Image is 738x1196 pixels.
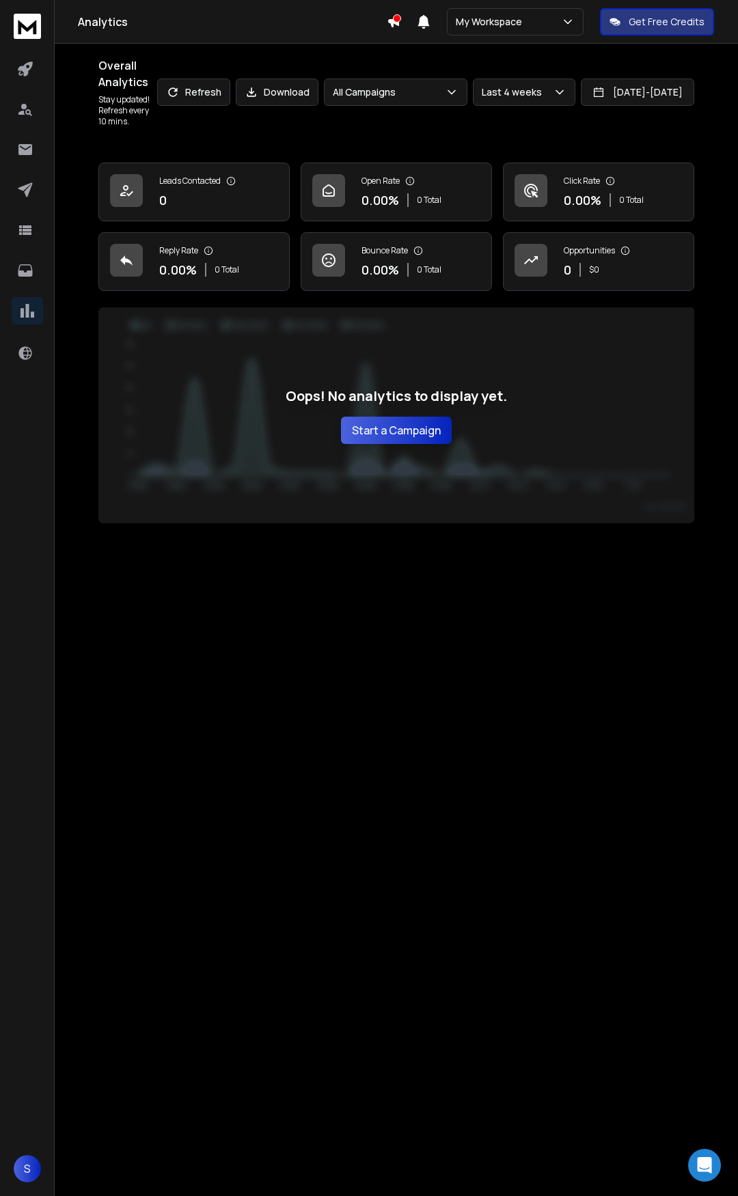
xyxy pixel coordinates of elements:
p: 0.00 % [159,260,197,279]
p: 0.00 % [564,191,601,210]
img: No Data [98,307,694,523]
button: Refresh [157,79,230,106]
button: Download [236,79,318,106]
button: Get Free Credits [600,8,714,36]
p: Reply Rate [159,245,198,256]
p: Get Free Credits [629,15,705,29]
p: 0 [159,191,167,210]
a: Open Rate0.00%0 Total [301,163,492,221]
a: Leads Contacted0 [98,163,290,221]
p: 0 Total [417,264,441,275]
p: Stay updated! Refresh every 10 mins. [98,94,157,127]
div: Open Intercom Messenger [688,1149,721,1182]
p: Bounce Rate [361,245,408,256]
p: 0.00 % [361,260,399,279]
p: Open Rate [361,176,400,186]
p: Click Rate [564,176,600,186]
p: Download [264,85,310,99]
h1: Overall Analytics [98,57,157,90]
p: 0 Total [619,195,644,206]
p: 0 [564,260,571,279]
a: Bounce Rate0.00%0 Total [301,232,492,291]
button: Start a Campaign [341,417,452,444]
p: My Workspace [456,15,528,29]
img: logo [14,14,41,39]
button: S [14,1155,41,1182]
p: Refresh [185,85,221,99]
p: 0 Total [215,264,239,275]
p: 0 Total [417,195,441,206]
button: [DATE]-[DATE] [581,79,694,106]
a: Reply Rate0.00%0 Total [98,232,290,291]
p: Opportunities [564,245,615,256]
h1: Analytics [78,14,387,30]
a: Opportunities0$0 [503,232,694,291]
p: Last 4 weeks [482,85,547,99]
p: All Campaigns [333,85,401,99]
a: Click Rate0.00%0 Total [503,163,694,221]
p: Leads Contacted [159,176,221,186]
p: $ 0 [589,264,599,275]
div: Oops! No analytics to display yet. [286,387,507,444]
p: 0.00 % [361,191,399,210]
